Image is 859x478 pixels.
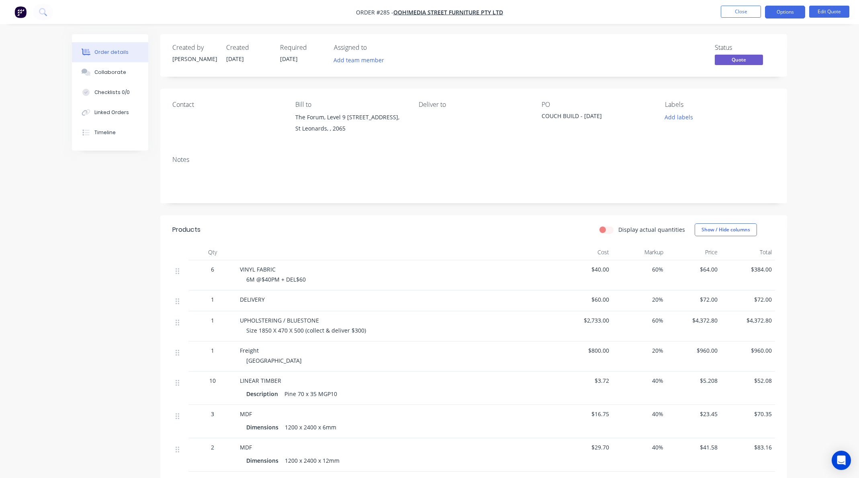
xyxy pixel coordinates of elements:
[561,376,609,385] span: $3.72
[72,123,148,143] button: Timeline
[226,55,244,63] span: [DATE]
[14,6,27,18] img: Factory
[561,410,609,418] span: $16.75
[240,410,252,418] span: MDF
[724,346,772,355] span: $960.00
[616,265,663,274] span: 60%
[561,295,609,304] span: $60.00
[721,244,775,260] div: Total
[670,295,718,304] span: $72.00
[282,455,343,466] div: 1200 x 2400 x 12mm
[240,347,259,354] span: Freight
[240,266,276,273] span: VINYL FABRIC
[246,388,281,400] div: Description
[616,376,663,385] span: 40%
[246,327,366,334] span: Size 1850 X 470 X 500 (collect & deliver $300)
[616,316,663,325] span: 60%
[724,265,772,274] span: $384.00
[240,317,319,324] span: UPHOLSTERING / BLUESTONE
[670,346,718,355] span: $960.00
[211,265,214,274] span: 6
[72,102,148,123] button: Linked Orders
[561,443,609,451] span: $29.70
[188,244,237,260] div: Qty
[670,376,718,385] span: $5.208
[561,346,609,355] span: $800.00
[558,244,612,260] div: Cost
[724,295,772,304] span: $72.00
[724,376,772,385] span: $52.08
[393,8,503,16] a: oOh!media Street Furniture Pty Ltd
[616,410,663,418] span: 40%
[280,55,298,63] span: [DATE]
[94,109,129,116] div: Linked Orders
[246,357,302,364] span: [GEOGRAPHIC_DATA]
[295,112,405,123] div: The Forum, Level 9 [STREET_ADDRESS],
[695,223,757,236] button: Show / Hide columns
[72,42,148,62] button: Order details
[240,296,265,303] span: DELIVERY
[670,316,718,325] span: $4,372.80
[211,346,214,355] span: 1
[282,421,340,433] div: 1200 x 2400 x 6mm
[670,265,718,274] span: $64.00
[356,8,393,16] span: Order #285 -
[94,49,129,56] div: Order details
[724,443,772,451] span: $83.16
[334,44,414,51] div: Assigned to
[329,55,389,65] button: Add team member
[670,410,718,418] span: $23.45
[172,101,282,108] div: Contact
[94,129,116,136] div: Timeline
[542,101,652,108] div: PO
[240,377,281,384] span: LINEAR TIMBER
[211,316,214,325] span: 1
[616,443,663,451] span: 40%
[724,410,772,418] span: $70.35
[670,443,718,451] span: $41.58
[72,62,148,82] button: Collaborate
[561,316,609,325] span: $2,733.00
[209,376,216,385] span: 10
[667,244,721,260] div: Price
[542,112,642,123] div: COUCH BUILD - [DATE]
[246,276,306,283] span: 6M @$40PM + DEL$60
[94,89,130,96] div: Checklists 0/0
[618,225,685,234] label: Display actual quantities
[295,101,405,108] div: Bill to
[211,410,214,418] span: 3
[240,443,252,451] span: MDF
[295,123,405,134] div: St Leonards, , 2065
[281,388,340,400] div: Pine 70 x 35 MGP10
[246,455,282,466] div: Dimensions
[715,55,763,65] span: Quote
[721,6,761,18] button: Close
[809,6,849,18] button: Edit Quote
[94,69,126,76] div: Collaborate
[612,244,667,260] div: Markup
[334,55,389,65] button: Add team member
[246,421,282,433] div: Dimensions
[172,44,217,51] div: Created by
[172,225,200,235] div: Products
[665,101,775,108] div: Labels
[832,451,851,470] div: Open Intercom Messenger
[660,112,697,123] button: Add labels
[616,346,663,355] span: 20%
[765,6,805,18] button: Options
[211,295,214,304] span: 1
[295,112,405,137] div: The Forum, Level 9 [STREET_ADDRESS],St Leonards, , 2065
[72,82,148,102] button: Checklists 0/0
[280,44,324,51] div: Required
[616,295,663,304] span: 20%
[715,44,775,51] div: Status
[211,443,214,451] span: 2
[226,44,270,51] div: Created
[561,265,609,274] span: $40.00
[419,101,529,108] div: Deliver to
[172,156,775,163] div: Notes
[724,316,772,325] span: $4,372.80
[172,55,217,63] div: [PERSON_NAME]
